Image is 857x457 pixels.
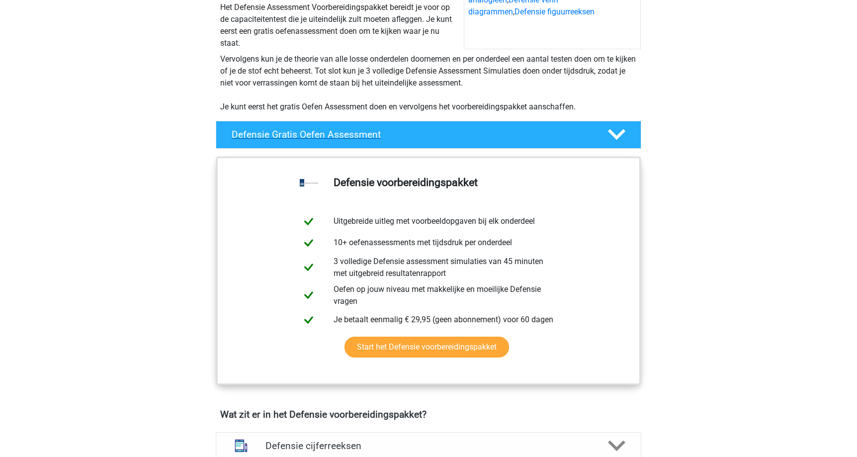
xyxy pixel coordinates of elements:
[344,337,509,358] a: Start het Defensie voorbereidingspakket
[232,129,592,140] h4: Defensie Gratis Oefen Assessment
[514,7,595,16] a: Defensie figuurreeksen
[216,53,641,113] div: Vervolgens kun je de theorie van alle losse onderdelen doornemen en per onderdeel een aantal test...
[220,409,637,420] h4: Wat zit er in het Defensie voorbereidingspakket?
[265,440,591,452] h4: Defensie cijferreeksen
[212,121,645,149] a: Defensie Gratis Oefen Assessment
